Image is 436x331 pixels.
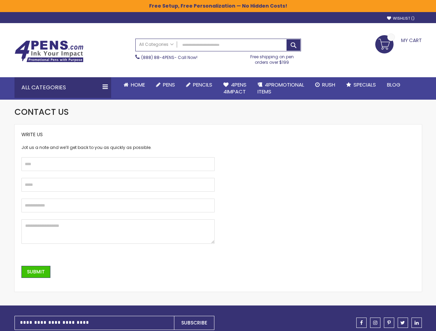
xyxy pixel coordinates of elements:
a: twitter [398,318,408,328]
a: Home [118,77,151,92]
span: Pens [163,81,175,88]
a: Specials [341,77,381,92]
span: Pencils [193,81,212,88]
a: facebook [356,318,367,328]
span: twitter [400,320,405,325]
span: Specials [353,81,376,88]
span: Subscribe [181,319,207,326]
a: Rush [310,77,341,92]
span: Blog [387,81,400,88]
a: instagram [370,318,380,328]
a: Blog [381,77,406,92]
span: All Categories [139,42,174,47]
span: Write Us [21,131,43,138]
span: linkedin [415,320,419,325]
a: (888) 88-4PENS [141,54,174,60]
span: instagram [373,320,377,325]
a: Pencils [181,77,218,92]
a: 4PROMOTIONALITEMS [252,77,310,100]
span: 4PROMOTIONAL ITEMS [258,81,304,95]
button: Submit [21,266,50,278]
a: All Categories [136,39,177,50]
a: 4Pens4impact [218,77,252,100]
span: pinterest [387,320,391,325]
span: Contact Us [14,106,69,118]
span: facebook [360,320,363,325]
span: Rush [322,81,335,88]
a: Pens [151,77,181,92]
div: All Categories [14,77,111,98]
div: Free shipping on pen orders over $199 [243,51,301,65]
a: Wishlist [387,16,415,21]
span: 4Pens 4impact [223,81,246,95]
span: - Call Now! [141,54,197,60]
a: pinterest [384,318,394,328]
span: Home [131,81,145,88]
div: Jot us a note and we’ll get back to you as quickly as possible. [21,145,215,150]
button: Subscribe [174,316,214,330]
a: linkedin [411,318,422,328]
img: 4Pens Custom Pens and Promotional Products [14,40,84,62]
span: Submit [27,268,45,275]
